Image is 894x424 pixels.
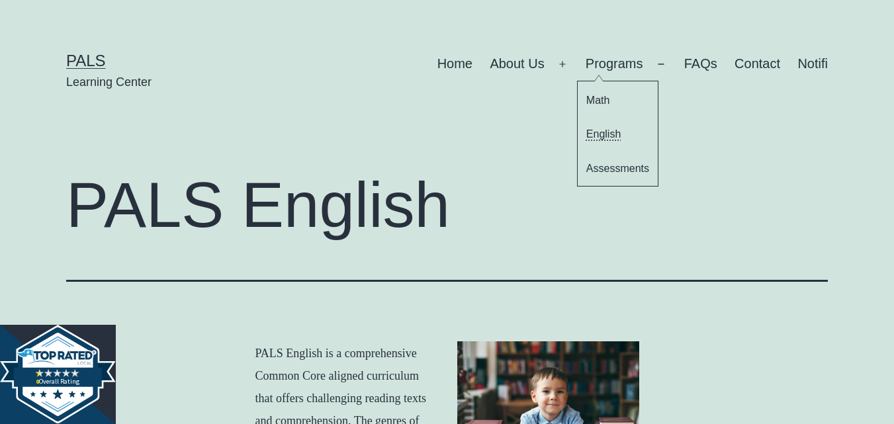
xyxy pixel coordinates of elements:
a: Math [578,83,658,117]
a: Contact [726,48,789,81]
a: Notifi [789,48,836,81]
a: Programs [577,48,652,81]
nav: Primary menu [437,48,828,81]
text: Overall Rating [36,377,80,386]
tspan: 0 [36,377,40,386]
a: Home [428,48,481,81]
h1: PALS English [66,170,828,240]
a: FAQs [676,48,726,81]
a: English [578,118,658,151]
p: Learning Center [66,74,152,91]
a: PALS [66,52,106,69]
a: Assessments [578,151,658,185]
a: About Us [481,48,553,81]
